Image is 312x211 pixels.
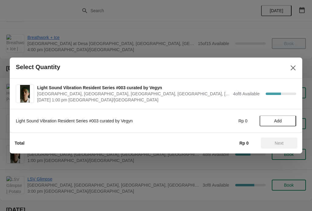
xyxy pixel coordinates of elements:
[16,118,180,124] div: Light Sound Vibration Resident Series #003 curated by Vegyn
[15,141,24,146] strong: Total
[260,115,296,126] button: Add
[233,91,260,96] span: 4 of 8 Available
[37,97,230,103] span: [DATE] 1:00 pm [GEOGRAPHIC_DATA]/[GEOGRAPHIC_DATA]
[37,91,230,97] span: [GEOGRAPHIC_DATA], [GEOGRAPHIC_DATA], [GEOGRAPHIC_DATA], [GEOGRAPHIC_DATA], [GEOGRAPHIC_DATA]
[274,118,282,123] span: Add
[16,64,60,71] h2: Select Quantity
[239,141,249,146] strong: Rp 0
[37,85,230,91] span: Light Sound Vibration Resident Series #003 curated by Vegyn
[288,62,299,73] button: Close
[20,85,30,103] img: Light Sound Vibration Resident Series #003 curated by Vegyn | Potato Head Suites & Studios, Jalan...
[193,118,247,124] div: Rp 0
